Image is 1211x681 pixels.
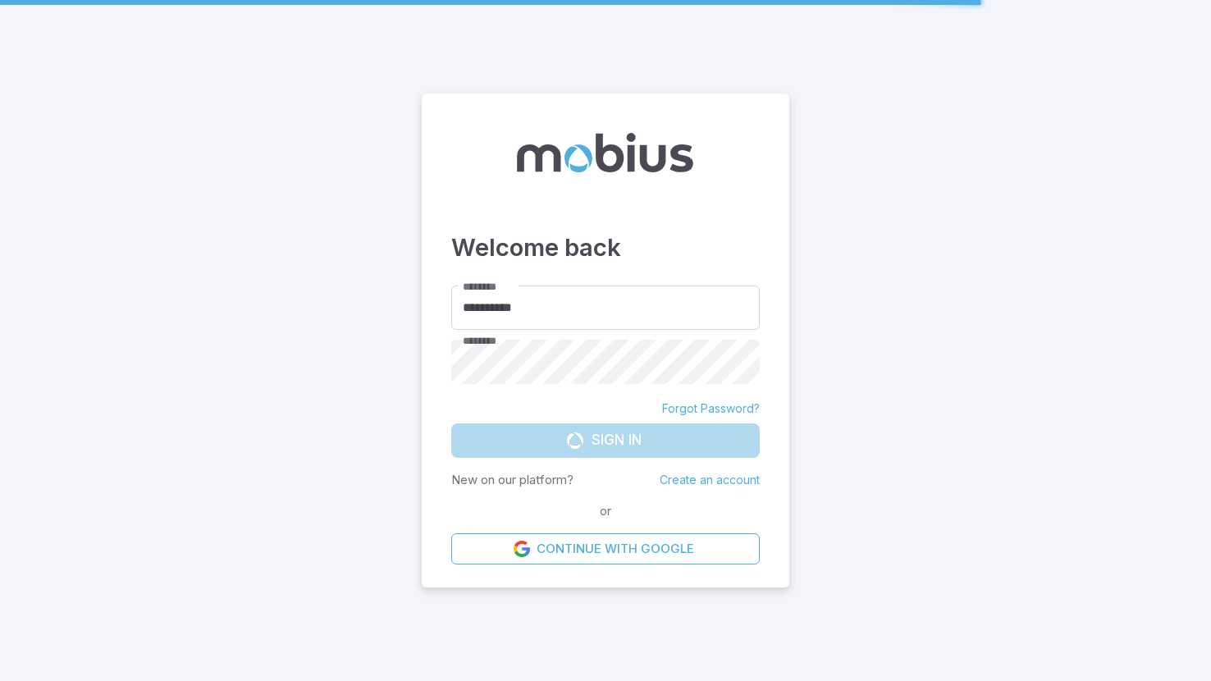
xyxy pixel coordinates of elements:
[451,230,760,266] h3: Welcome back
[451,533,760,564] a: Continue with Google
[451,471,574,489] p: New on our platform?
[596,502,615,520] span: or
[662,400,760,417] a: Forgot Password?
[660,473,760,487] a: Create an account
